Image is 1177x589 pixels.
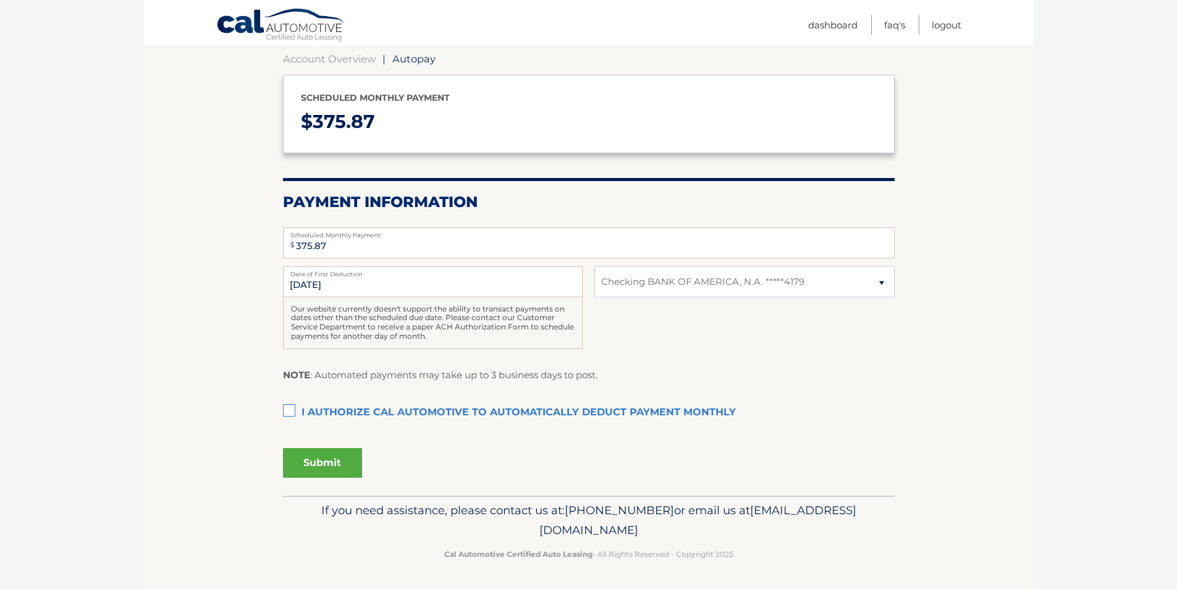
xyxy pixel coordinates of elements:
input: Payment Amount [283,227,895,258]
span: $ [287,231,298,259]
label: I authorize cal automotive to automatically deduct payment monthly [283,400,895,425]
a: FAQ's [884,15,905,35]
a: Logout [932,15,961,35]
p: If you need assistance, please contact us at: or email us at [291,501,887,540]
strong: Cal Automotive Certified Auto Leasing [444,549,593,559]
h2: Payment Information [283,193,895,211]
p: : Automated payments may take up to 3 business days to post. [283,367,597,383]
p: - All Rights Reserved - Copyright 2025 [291,548,887,561]
div: Our website currently doesn't support the ability to transact payments on dates other than the sc... [283,297,583,349]
span: [PHONE_NUMBER] [565,503,674,517]
input: Payment Date [283,266,583,297]
p: Scheduled monthly payment [301,90,877,106]
label: Date of First Deduction [283,266,583,276]
label: Scheduled Monthly Payment [283,227,895,237]
a: Cal Automotive [216,8,346,44]
strong: NOTE [283,369,310,381]
p: $ [301,106,877,138]
a: Account Overview [283,53,376,65]
span: | [382,53,386,65]
span: 375.87 [313,110,375,133]
span: [EMAIL_ADDRESS][DOMAIN_NAME] [539,503,856,537]
button: Submit [283,448,362,478]
a: Dashboard [808,15,858,35]
span: Autopay [392,53,436,65]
